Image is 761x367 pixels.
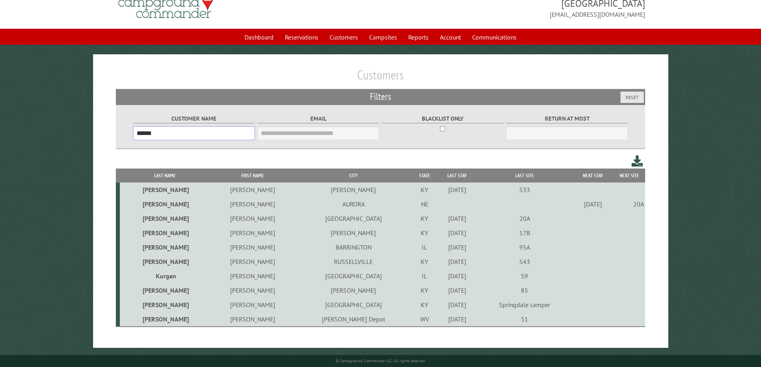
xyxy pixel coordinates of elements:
[210,169,295,183] th: First Name
[412,283,437,298] td: KY
[439,315,476,323] div: [DATE]
[439,229,476,237] div: [DATE]
[295,169,412,183] th: City
[120,197,210,211] td: [PERSON_NAME]
[120,211,210,226] td: [PERSON_NAME]
[210,240,295,254] td: [PERSON_NAME]
[620,91,644,103] button: Reset
[210,226,295,240] td: [PERSON_NAME]
[295,211,412,226] td: [GEOGRAPHIC_DATA]
[325,30,363,45] a: Customers
[120,312,210,327] td: [PERSON_NAME]
[120,298,210,312] td: [PERSON_NAME]
[120,169,210,183] th: Last Name
[412,269,437,283] td: IL
[210,211,295,226] td: [PERSON_NAME]
[116,67,646,89] h1: Customers
[240,30,278,45] a: Dashboard
[120,269,210,283] td: Kurgan
[412,240,437,254] td: IL
[210,254,295,269] td: [PERSON_NAME]
[477,269,572,283] td: S9
[477,183,572,197] td: S33
[295,240,412,254] td: BARRINGTON
[280,30,323,45] a: Reservations
[120,226,210,240] td: [PERSON_NAME]
[382,114,504,123] label: Blacklist only
[120,240,210,254] td: [PERSON_NAME]
[133,114,255,123] label: Customer Name
[477,254,572,269] td: S43
[477,211,572,226] td: 20A
[295,254,412,269] td: RUSSELLVILLE
[295,183,412,197] td: [PERSON_NAME]
[295,312,412,327] td: [PERSON_NAME] Depot
[613,197,645,211] td: 20A
[412,197,437,211] td: NE
[572,169,614,183] th: Next Stay
[477,240,572,254] td: 95A
[613,169,645,183] th: Next Site
[116,89,646,104] h2: Filters
[574,200,612,208] div: [DATE]
[439,272,476,280] div: [DATE]
[439,214,476,222] div: [DATE]
[439,286,476,294] div: [DATE]
[506,114,628,123] label: Return at most
[477,226,572,240] td: 17B
[120,254,210,269] td: [PERSON_NAME]
[437,169,477,183] th: Last Stay
[412,183,437,197] td: KY
[210,312,295,327] td: [PERSON_NAME]
[412,312,437,327] td: WV
[336,358,426,363] small: © Campground Commander LLC. All rights reserved.
[477,283,572,298] td: 85
[477,298,572,312] td: Springdale camper
[439,186,476,194] div: [DATE]
[210,183,295,197] td: [PERSON_NAME]
[295,298,412,312] td: [GEOGRAPHIC_DATA]
[210,298,295,312] td: [PERSON_NAME]
[477,169,572,183] th: Last Site
[210,197,295,211] td: [PERSON_NAME]
[210,269,295,283] td: [PERSON_NAME]
[412,211,437,226] td: KY
[439,243,476,251] div: [DATE]
[435,30,466,45] a: Account
[210,283,295,298] td: [PERSON_NAME]
[412,226,437,240] td: KY
[120,183,210,197] td: [PERSON_NAME]
[477,312,572,327] td: 51
[364,30,402,45] a: Campsites
[295,226,412,240] td: [PERSON_NAME]
[295,269,412,283] td: [GEOGRAPHIC_DATA]
[632,154,643,169] a: Download this customer list (.csv)
[412,169,437,183] th: State
[439,258,476,266] div: [DATE]
[257,114,379,123] label: Email
[403,30,433,45] a: Reports
[467,30,521,45] a: Communications
[295,197,412,211] td: AURORA
[412,298,437,312] td: KY
[120,283,210,298] td: [PERSON_NAME]
[295,283,412,298] td: [PERSON_NAME]
[412,254,437,269] td: KY
[439,301,476,309] div: [DATE]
